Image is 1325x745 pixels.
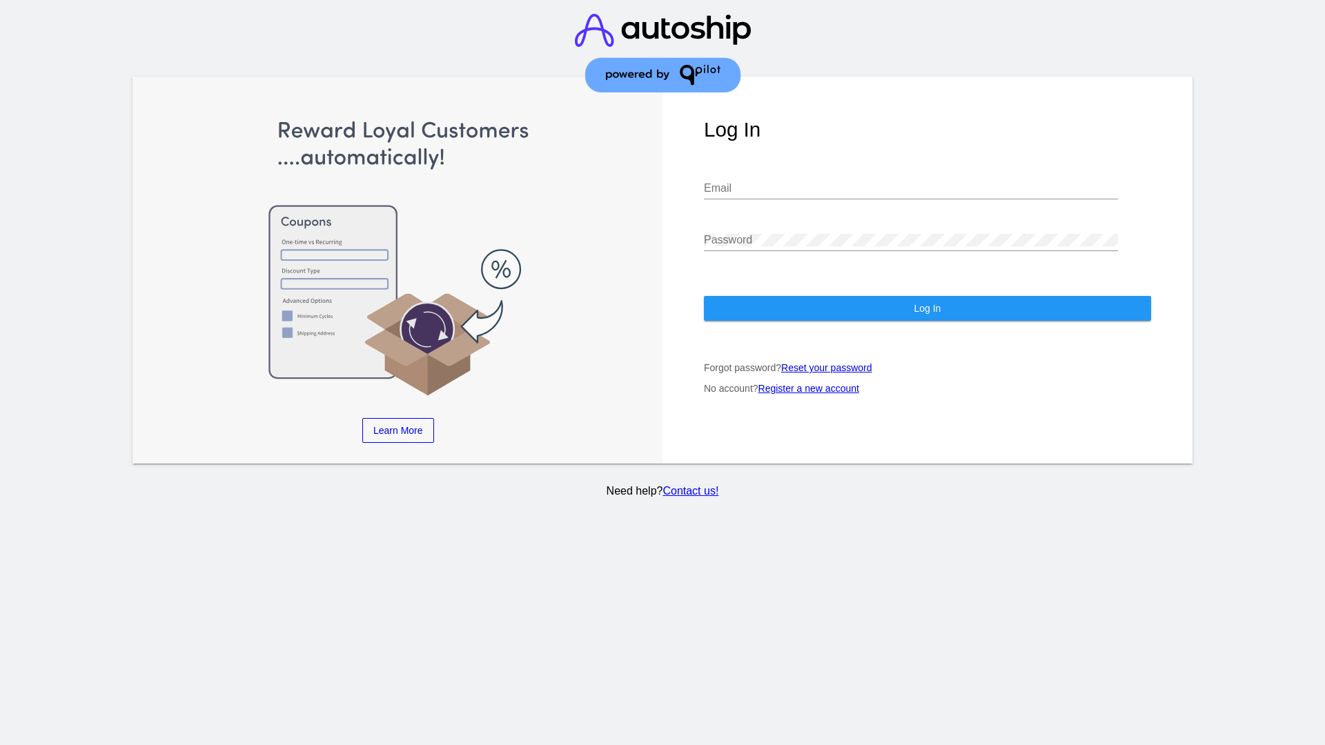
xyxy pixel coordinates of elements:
[704,118,1151,141] h1: Log In
[704,182,1118,195] input: Email
[704,362,1151,373] p: Forgot password?
[662,485,718,497] a: Contact us!
[704,383,1151,394] p: No account?
[175,118,622,397] img: Apply Coupons Automatically to Scheduled Orders with QPilot
[758,383,859,394] a: Register a new account
[914,303,941,314] span: Log In
[130,485,1195,497] p: Need help?
[704,296,1151,321] button: Log In
[781,362,872,373] a: Reset your password
[373,425,423,436] span: Learn More
[362,418,434,443] a: Learn More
